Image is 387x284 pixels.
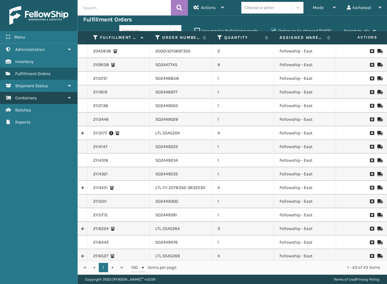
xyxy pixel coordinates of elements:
[370,240,374,245] i: Request to Be Cancelled
[212,72,274,85] td: 1
[150,167,212,181] td: SO2449235
[212,140,274,154] td: 1
[150,85,212,99] td: SO2448977
[212,167,274,181] td: 1
[93,103,108,109] a: 2112138
[150,208,212,222] td: SO2449391
[370,254,374,258] i: Request to Be Cancelled
[93,130,107,136] a: 2113177
[150,58,212,72] td: SO2447745
[377,254,381,258] i: Mark as Shipped
[194,28,258,34] label: Use regular Palletizing mode
[370,213,374,217] i: Request to Be Cancelled
[150,99,212,113] td: SO2449005
[212,195,274,208] td: 1
[370,158,374,163] i: Request to Be Cancelled
[131,263,176,272] span: items per page
[377,76,381,81] i: Mark as Shipped
[370,117,374,122] i: Request to Be Cancelled
[212,222,274,236] td: 3
[162,35,200,40] label: Order Number
[377,104,381,108] i: Mark as Shipped
[150,181,212,195] td: LTL.111-2278332-3632230
[212,181,274,195] td: 4
[274,72,336,85] td: Fellowship - East
[212,249,274,263] td: 4
[274,181,336,195] td: Fellowship - East
[370,145,374,149] i: Request to Be Cancelled
[274,126,336,140] td: Fellowship - East
[274,208,336,222] td: Fellowship - East
[212,44,274,58] td: 2
[212,58,274,72] td: 9
[83,16,132,23] h3: Fulfillment Orders
[93,212,107,218] a: 2115715
[93,75,107,82] a: 2110721
[212,154,274,167] td: 1
[131,264,140,271] span: 100
[370,63,374,67] i: Request to Be Cancelled
[93,157,108,164] a: 2114318
[274,167,336,181] td: Fellowship - East
[122,28,140,34] div: Group by
[150,126,212,140] td: LTL.SS45204
[313,5,324,10] span: Mode
[212,113,274,126] td: 1
[14,34,25,40] span: Menu
[150,222,212,236] td: LTL.SS45264
[15,95,37,101] span: Containers
[212,99,274,113] td: 1
[377,158,381,163] i: Mark as Shipped
[370,76,374,81] i: Request to Be Cancelled
[377,131,381,135] i: Mark as Shipped
[93,89,107,95] a: 2111819
[377,90,381,94] i: Mark as Shipped
[344,28,369,34] span: Export to .xls
[212,126,274,140] td: 4
[370,227,374,231] i: Request to Be Cancelled
[334,277,355,282] a: Terms of Use
[150,113,212,126] td: SO2449029
[15,59,34,64] span: Inventory
[15,107,31,113] span: Batches
[15,47,45,52] span: Administration
[274,99,336,113] td: Fellowship - East
[370,199,374,204] i: Request to Be Cancelled
[93,144,107,150] a: 2114147
[15,71,50,76] span: Fulfillment Orders
[15,119,30,125] span: Reports
[100,35,138,40] label: Fulfillment Order Id
[370,186,374,190] i: Request to Be Cancelled
[338,32,381,43] span: Actions
[185,264,380,271] div: 1 - 43 of 43 items
[244,4,274,11] div: Choose a seller
[85,275,156,284] p: Copyright 2023 [PERSON_NAME]™ v 1.0.191
[377,240,381,245] i: Mark as Shipped
[212,208,274,222] td: 1
[377,199,381,204] i: Mark as Shipped
[377,145,381,149] i: Mark as Shipped
[93,226,109,232] a: 2116224
[93,62,109,68] a: 2109158
[212,85,274,99] td: 1
[93,239,109,246] a: 2116442
[9,6,68,25] img: logo
[274,44,336,58] td: Fellowship - East
[271,28,331,34] label: Orders to be shipped [DATE]
[370,104,374,108] i: Request to Be Cancelled
[274,140,336,154] td: Fellowship - East
[377,63,381,67] i: Mark as Shipped
[93,116,109,123] a: 2112446
[274,236,336,249] td: Fellowship - East
[93,185,108,191] a: 2114451
[274,195,336,208] td: Fellowship - East
[274,58,336,72] td: Fellowship - East
[370,131,374,135] i: Request to Be Cancelled
[212,236,274,249] td: 1
[150,249,212,263] td: LTL.SS45269
[370,90,374,94] i: Request to Be Cancelled
[99,263,108,272] a: 1
[334,275,380,284] div: |
[93,48,111,54] a: 2045838
[15,83,48,88] span: Shipment Status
